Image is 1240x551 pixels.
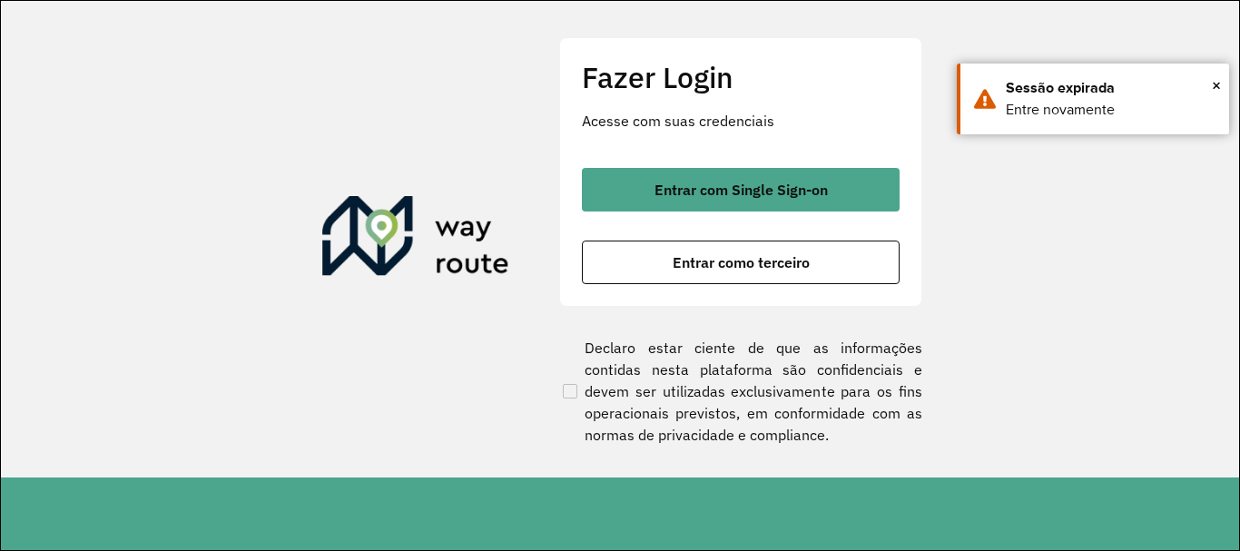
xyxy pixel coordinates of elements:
div: Sessão expirada [1006,77,1215,99]
div: Entre novamente [1006,99,1215,121]
button: button [582,168,900,212]
span: Entrar com Single Sign-on [654,182,828,197]
label: Declaro estar ciente de que as informações contidas nesta plataforma são confidenciais e devem se... [559,337,922,446]
button: Close [1212,72,1221,99]
span: Entrar como terceiro [673,255,810,270]
span: × [1212,72,1221,99]
h2: Fazer Login [582,60,900,94]
p: Acesse com suas credenciais [582,110,900,132]
img: Roteirizador AmbevTech [322,196,509,283]
button: button [582,241,900,284]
